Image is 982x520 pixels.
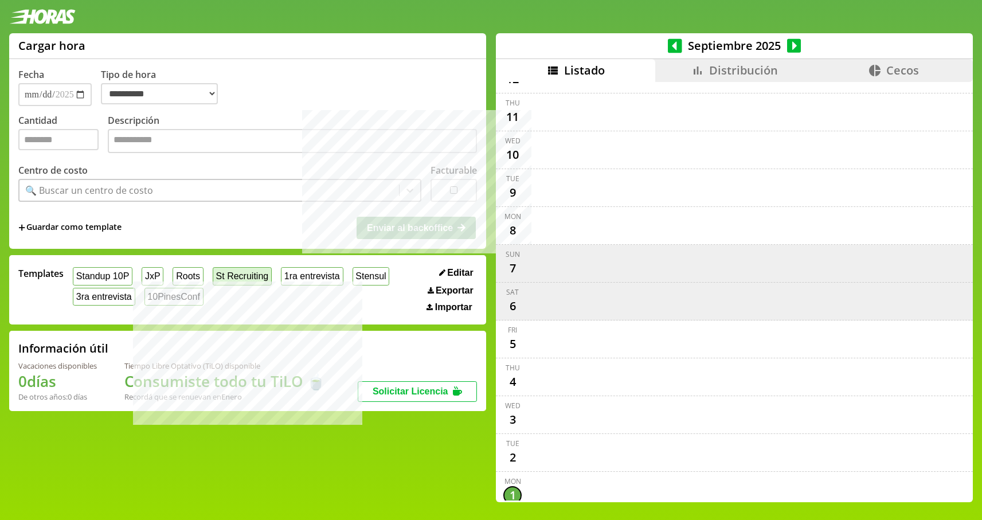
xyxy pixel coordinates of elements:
[503,373,522,391] div: 4
[503,410,522,429] div: 3
[424,285,477,296] button: Exportar
[213,267,272,285] button: St Recruiting
[503,221,522,240] div: 8
[73,288,135,306] button: 3ra entrevista
[73,267,132,285] button: Standup 10P
[18,361,97,371] div: Vacaciones disponibles
[503,297,522,315] div: 6
[281,267,343,285] button: 1ra entrevista
[504,212,521,221] div: Mon
[18,38,85,53] h1: Cargar hora
[25,184,153,197] div: 🔍 Buscar un centro de costo
[124,361,325,371] div: Tiempo Libre Optativo (TiLO) disponible
[18,164,88,177] label: Centro de costo
[496,82,973,501] div: scrollable content
[503,108,522,126] div: 11
[503,146,522,164] div: 10
[436,286,474,296] span: Exportar
[144,288,204,306] button: 10PinesConf
[18,341,108,356] h2: Información útil
[18,114,108,156] label: Cantidad
[506,439,519,448] div: Tue
[108,129,477,153] textarea: Descripción
[431,164,477,177] label: Facturable
[173,267,203,285] button: Roots
[358,381,477,402] button: Solicitar Licencia
[124,371,325,392] h1: Consumiste todo tu TiLO 🍵
[18,68,44,81] label: Fecha
[506,174,519,183] div: Tue
[503,335,522,353] div: 5
[709,62,778,78] span: Distribución
[353,267,390,285] button: Stensul
[503,259,522,277] div: 7
[108,114,477,156] label: Descripción
[508,325,517,335] div: Fri
[505,401,521,410] div: Wed
[504,476,521,486] div: Mon
[503,448,522,467] div: 2
[18,221,122,234] span: +Guardar como template
[373,386,448,396] span: Solicitar Licencia
[9,9,76,24] img: logotipo
[221,392,242,402] b: Enero
[18,392,97,402] div: De otros años: 0 días
[18,221,25,234] span: +
[436,267,477,279] button: Editar
[503,183,522,202] div: 9
[506,287,519,297] div: Sat
[564,62,605,78] span: Listado
[18,371,97,392] h1: 0 días
[124,392,325,402] div: Recordá que se renuevan en
[506,249,520,259] div: Sun
[506,98,520,108] div: Thu
[682,38,787,53] span: Septiembre 2025
[101,83,218,104] select: Tipo de hora
[506,363,520,373] div: Thu
[18,267,64,280] span: Templates
[505,136,521,146] div: Wed
[142,267,163,285] button: JxP
[503,486,522,505] div: 1
[101,68,227,106] label: Tipo de hora
[447,268,473,278] span: Editar
[886,62,919,78] span: Cecos
[435,302,472,312] span: Importar
[18,129,99,150] input: Cantidad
